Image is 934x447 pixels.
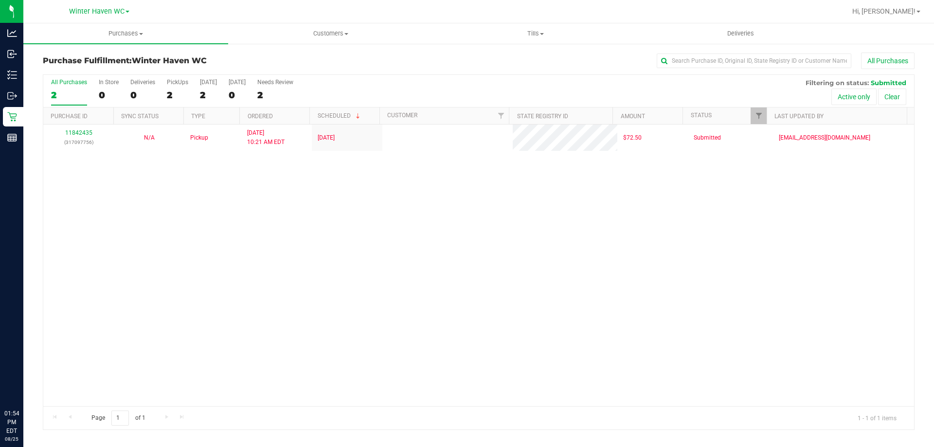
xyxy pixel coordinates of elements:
a: Scheduled [318,112,362,119]
a: Deliveries [638,23,843,44]
button: N/A [144,133,155,143]
inline-svg: Outbound [7,91,17,101]
div: In Store [99,79,119,86]
span: Winter Haven WC [69,7,125,16]
button: Clear [878,89,906,105]
span: Tills [433,29,637,38]
div: Deliveries [130,79,155,86]
p: 08/25 [4,435,19,443]
a: Type [191,113,205,120]
button: All Purchases [861,53,915,69]
inline-svg: Inventory [7,70,17,80]
div: All Purchases [51,79,87,86]
span: [EMAIL_ADDRESS][DOMAIN_NAME] [779,133,870,143]
inline-svg: Analytics [7,28,17,38]
span: Submitted [871,79,906,87]
input: Search Purchase ID, Original ID, State Registry ID or Customer Name... [657,54,851,68]
span: Page of 1 [83,411,153,426]
inline-svg: Inbound [7,49,17,59]
div: 2 [200,89,217,101]
inline-svg: Reports [7,133,17,143]
p: (317097756) [49,138,108,147]
a: Purchases [23,23,228,44]
span: 1 - 1 of 1 items [850,411,904,425]
div: [DATE] [229,79,246,86]
span: Winter Haven WC [132,56,207,65]
div: 0 [130,89,155,101]
inline-svg: Retail [7,112,17,122]
span: [DATE] 10:21 AM EDT [247,128,285,147]
a: Sync Status [121,113,159,120]
div: 0 [229,89,246,101]
span: Customers [229,29,432,38]
a: Filter [751,107,767,124]
a: Amount [621,113,645,120]
span: Filtering on status: [806,79,869,87]
div: 2 [257,89,293,101]
span: Not Applicable [144,134,155,141]
span: Pickup [190,133,208,143]
p: 01:54 PM EDT [4,409,19,435]
div: Needs Review [257,79,293,86]
input: 1 [111,411,129,426]
a: Purchase ID [51,113,88,120]
span: Purchases [23,29,228,38]
div: 0 [99,89,119,101]
a: Filter [493,107,509,124]
a: Last Updated By [774,113,824,120]
span: Deliveries [714,29,767,38]
a: Customers [228,23,433,44]
span: [DATE] [318,133,335,143]
button: Active only [831,89,877,105]
a: Ordered [248,113,273,120]
div: 2 [167,89,188,101]
div: PickUps [167,79,188,86]
div: [DATE] [200,79,217,86]
a: State Registry ID [517,113,568,120]
div: 2 [51,89,87,101]
a: 11842435 [65,129,92,136]
span: Hi, [PERSON_NAME]! [852,7,916,15]
a: Status [691,112,712,119]
iframe: Resource center [10,369,39,398]
a: Customer [387,112,417,119]
span: $72.50 [623,133,642,143]
span: Submitted [694,133,721,143]
h3: Purchase Fulfillment: [43,56,333,65]
a: Tills [433,23,638,44]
